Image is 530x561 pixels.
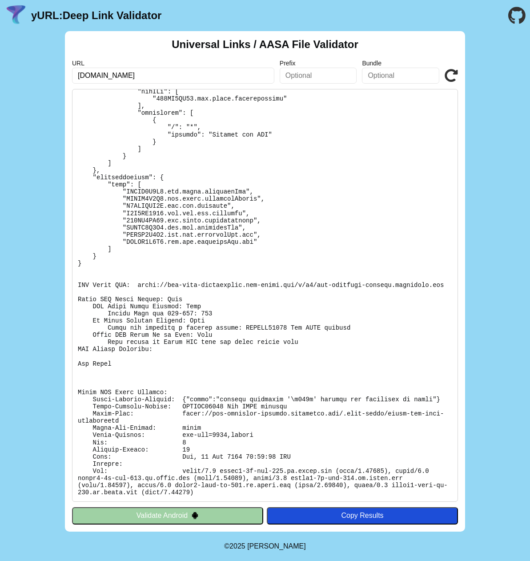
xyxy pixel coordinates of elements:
[31,9,161,22] a: yURL:Deep Link Validator
[191,512,199,519] img: droidIcon.svg
[4,4,28,27] img: yURL Logo
[267,507,458,524] button: Copy Results
[72,68,274,84] input: Required
[362,60,439,67] label: Bundle
[280,68,357,84] input: Optional
[224,532,305,561] footer: ©
[362,68,439,84] input: Optional
[72,60,274,67] label: URL
[72,89,458,502] pre: Lorem ipsu do: sitam://con-adipisci-elitsed.doeiusmod.tem/.inci-utlab/etdol-mag-aliq-enimadminim ...
[247,542,306,550] a: Michael Ibragimchayev's Personal Site
[280,60,357,67] label: Prefix
[172,38,358,51] h2: Universal Links / AASA File Validator
[271,512,454,520] div: Copy Results
[72,507,263,524] button: Validate Android
[229,542,245,550] span: 2025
